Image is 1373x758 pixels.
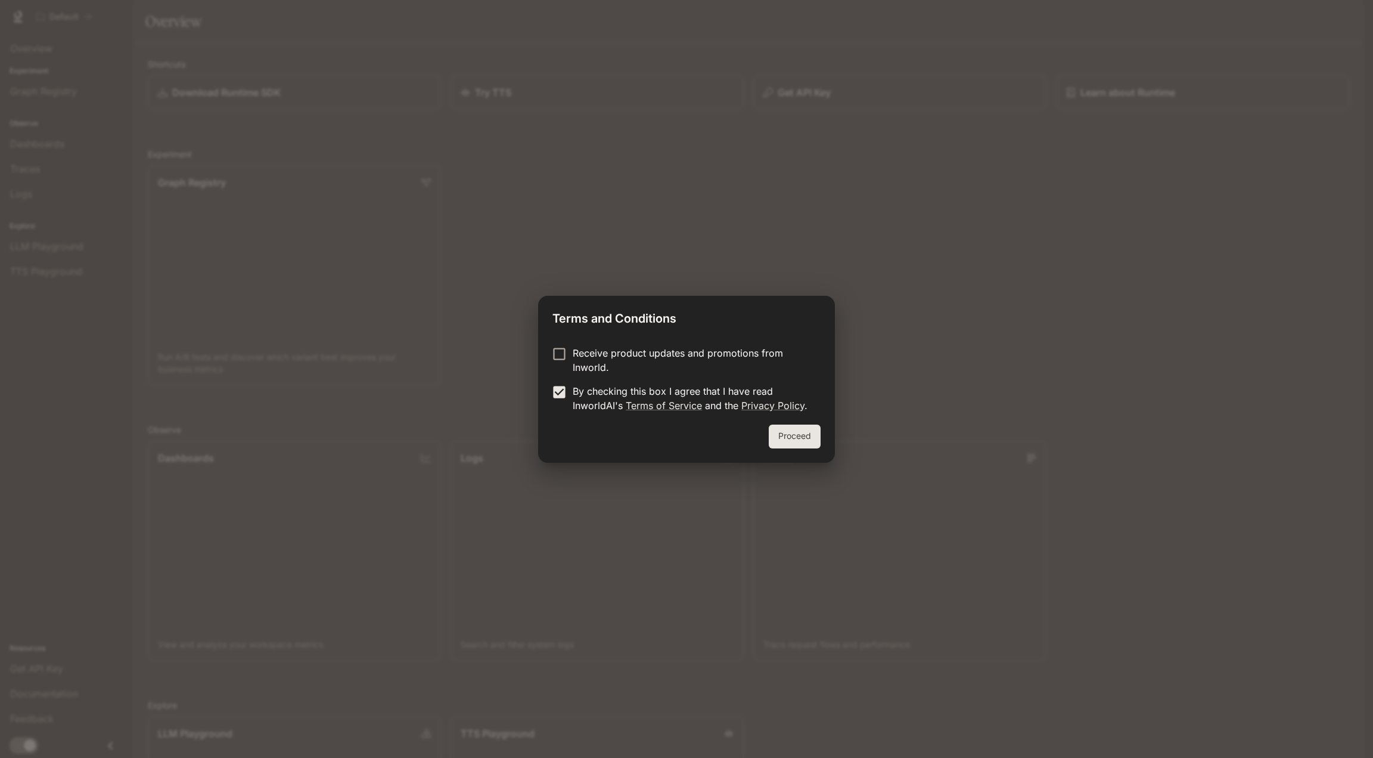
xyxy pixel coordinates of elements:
h2: Terms and Conditions [538,296,835,336]
button: Proceed [769,425,821,448]
a: Terms of Service [626,400,702,412]
a: Privacy Policy [741,400,804,412]
p: Receive product updates and promotions from Inworld. [573,346,811,375]
p: By checking this box I agree that I have read InworldAI's and the . [573,384,811,413]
